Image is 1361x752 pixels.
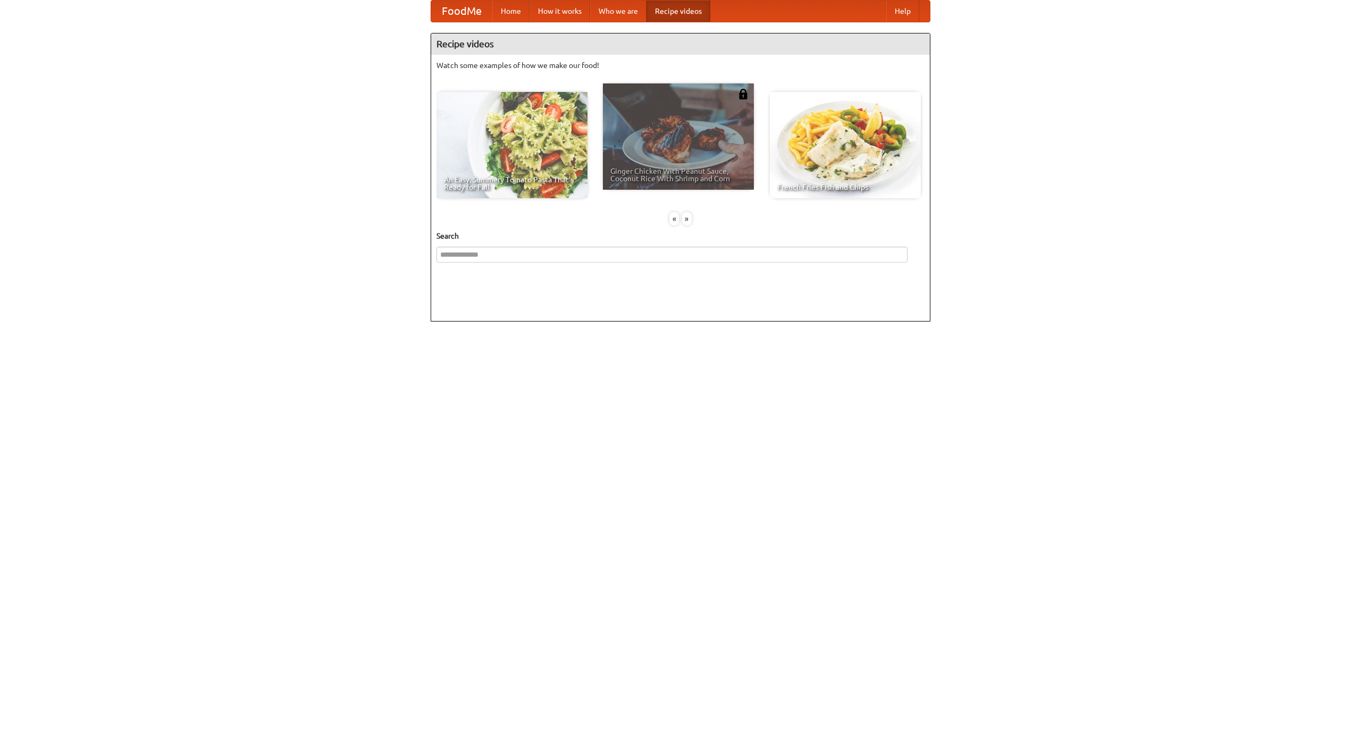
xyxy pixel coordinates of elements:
[770,92,921,198] a: French Fries Fish and Chips
[436,231,925,241] h5: Search
[777,183,913,191] span: French Fries Fish and Chips
[436,92,587,198] a: An Easy, Summery Tomato Pasta That's Ready for Fall
[682,212,692,225] div: »
[431,1,492,22] a: FoodMe
[886,1,919,22] a: Help
[590,1,646,22] a: Who we are
[646,1,710,22] a: Recipe videos
[530,1,590,22] a: How it works
[492,1,530,22] a: Home
[669,212,679,225] div: «
[431,33,930,55] h4: Recipe videos
[436,60,925,71] p: Watch some examples of how we make our food!
[444,176,580,191] span: An Easy, Summery Tomato Pasta That's Ready for Fall
[738,89,749,99] img: 483408.png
